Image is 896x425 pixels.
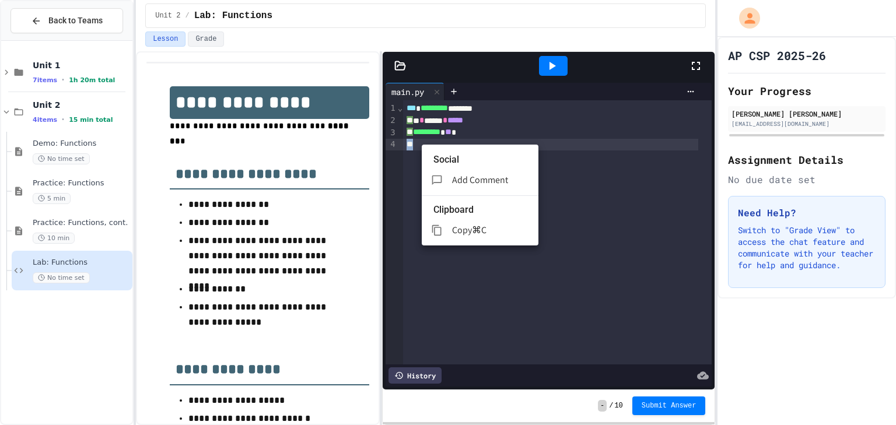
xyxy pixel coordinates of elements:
span: Practice: Functions [33,178,130,188]
span: 4 items [33,116,57,124]
h3: Need Help? [738,206,876,220]
span: Unit 2 [155,11,180,20]
span: Submit Answer [642,401,696,410]
div: [EMAIL_ADDRESS][DOMAIN_NAME] [731,120,882,128]
button: Grade [188,31,224,47]
h1: AP CSP 2025-26 [728,47,826,64]
h2: Your Progress [728,83,885,99]
span: Fold line [397,103,403,113]
span: / [609,401,613,410]
p: Switch to "Grade View" to access the chat feature and communicate with your teacher for help and ... [738,224,876,271]
span: Back to Teams [48,15,103,27]
span: Unit 2 [33,100,130,110]
div: 2 [386,115,397,127]
li: Clipboard [433,201,538,219]
span: 10 [614,401,622,410]
div: main.py [386,86,430,98]
span: No time set [33,153,90,164]
div: 4 [386,139,397,150]
span: No time set [33,272,90,283]
li: Social [433,150,538,169]
span: 5 min [33,193,71,204]
div: My Account [727,5,763,31]
div: History [388,367,442,384]
div: No due date set [728,173,885,187]
span: • [62,75,64,85]
span: Lab: Functions [194,9,272,23]
h2: Assignment Details [728,152,885,168]
span: 15 min total [69,116,113,124]
span: - [598,400,607,412]
span: 7 items [33,76,57,84]
span: Unit 1 [33,60,130,71]
span: Add Comment [452,174,508,186]
span: Lab: Functions [33,258,130,268]
span: Practice: Functions, cont. [33,218,130,228]
span: 1h 20m total [69,76,115,84]
div: [PERSON_NAME] [PERSON_NAME] [731,108,882,119]
span: Copy [452,224,472,236]
span: • [62,115,64,124]
p: ⌘C [472,223,487,237]
span: Demo: Functions [33,139,130,149]
span: / [185,11,189,20]
button: Lesson [145,31,185,47]
span: 10 min [33,233,75,244]
div: 3 [386,127,397,139]
div: 1 [386,103,397,115]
